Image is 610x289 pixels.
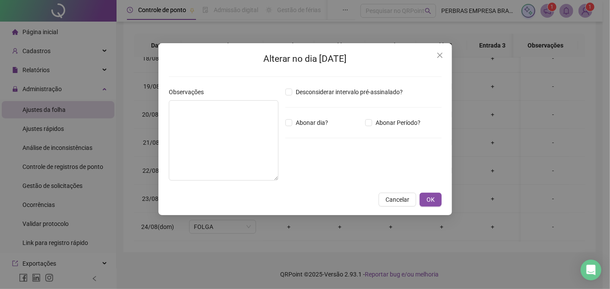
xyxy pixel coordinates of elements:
span: close [436,52,443,59]
label: Observações [169,87,209,97]
button: Close [433,48,447,62]
div: Open Intercom Messenger [581,260,601,280]
button: Cancelar [379,193,416,206]
h2: Alterar no dia [DATE] [169,52,442,66]
span: OK [427,195,435,204]
span: Desconsiderar intervalo pré-assinalado? [292,87,406,97]
span: Abonar dia? [292,118,332,127]
span: Abonar Período? [372,118,424,127]
span: Cancelar [386,195,409,204]
button: OK [420,193,442,206]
